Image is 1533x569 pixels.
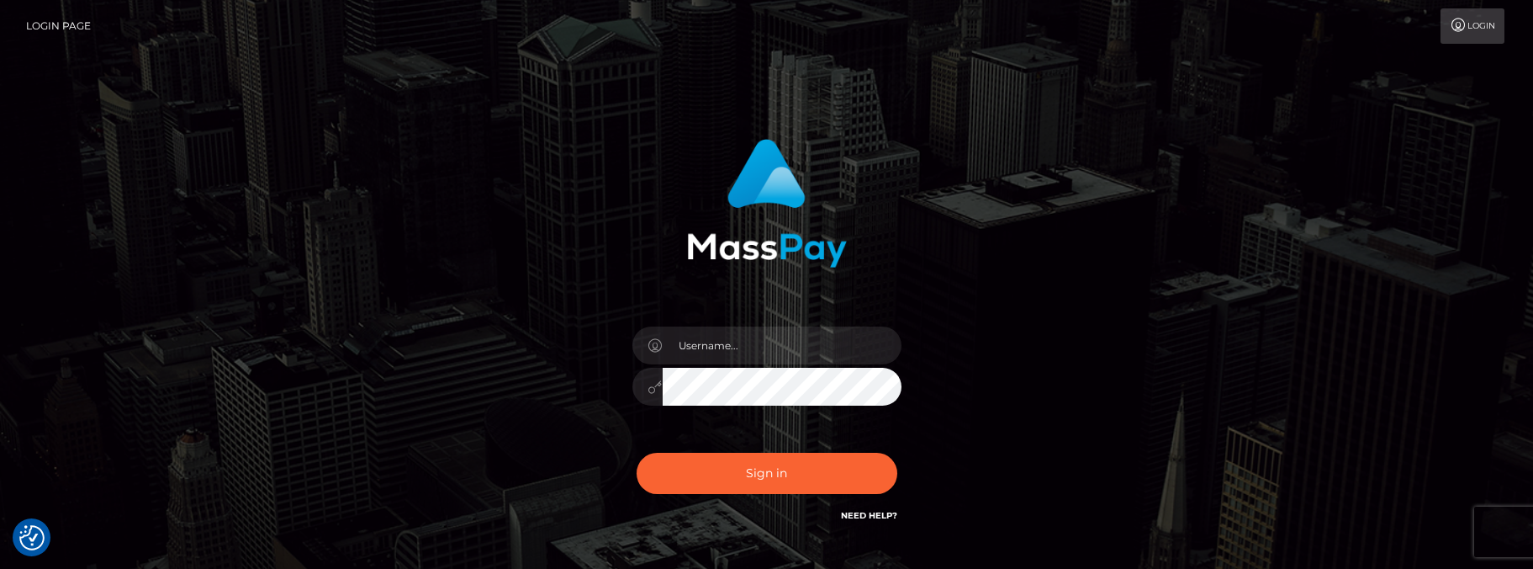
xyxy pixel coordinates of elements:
a: Need Help? [841,510,897,521]
input: Username... [663,327,901,364]
img: Revisit consent button [19,525,45,550]
img: MassPay Login [687,139,847,268]
a: Login Page [26,8,91,44]
button: Consent Preferences [19,525,45,550]
a: Login [1440,8,1504,44]
button: Sign in [637,453,897,494]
